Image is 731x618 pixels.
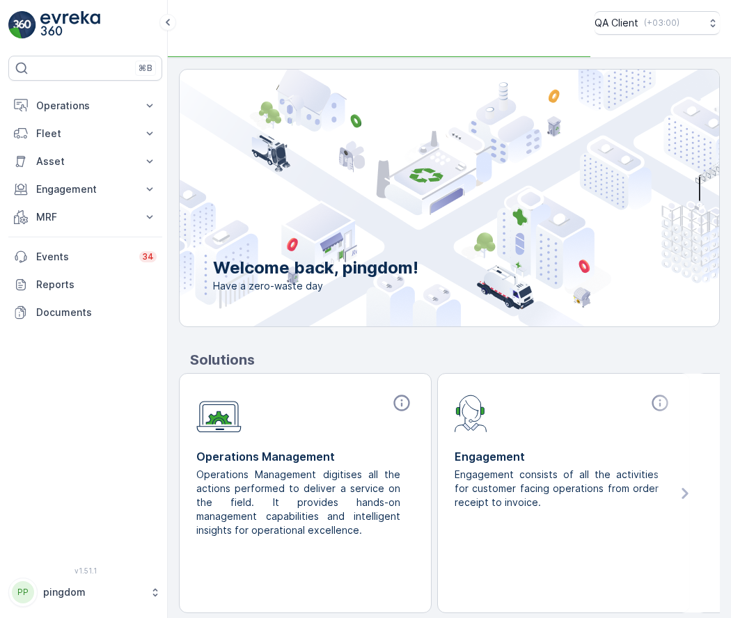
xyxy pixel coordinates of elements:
p: Solutions [190,349,720,370]
span: Have a zero-waste day [213,279,418,293]
button: MRF [8,203,162,231]
p: Operations [36,99,134,113]
p: Reports [36,278,157,292]
p: QA Client [595,16,638,30]
button: Engagement [8,175,162,203]
img: city illustration [117,70,719,326]
div: PP [12,581,34,603]
p: Asset [36,154,134,168]
p: Engagement consists of all the activities for customer facing operations from order receipt to in... [455,468,661,509]
p: Operations Management digitises all the actions performed to deliver a service on the field. It p... [196,468,403,537]
a: Documents [8,299,162,326]
button: Asset [8,148,162,175]
img: module-icon [196,393,242,433]
p: Engagement [36,182,134,196]
p: Engagement [455,448,673,465]
a: Events34 [8,243,162,271]
p: ( +03:00 ) [644,17,679,29]
img: module-icon [455,393,487,432]
button: PPpingdom [8,578,162,607]
p: 34 [142,251,154,262]
a: Reports [8,271,162,299]
span: v 1.51.1 [8,566,162,575]
p: Events [36,250,131,264]
p: Documents [36,306,157,319]
img: logo [8,11,36,39]
p: MRF [36,210,134,224]
p: pingdom [43,585,143,599]
img: logo_light-DOdMpM7g.png [40,11,100,39]
button: Fleet [8,120,162,148]
button: Operations [8,92,162,120]
p: Fleet [36,127,134,141]
button: QA Client(+03:00) [595,11,720,35]
p: Welcome back, pingdom! [213,257,418,279]
p: Operations Management [196,448,414,465]
p: ⌘B [139,63,152,74]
